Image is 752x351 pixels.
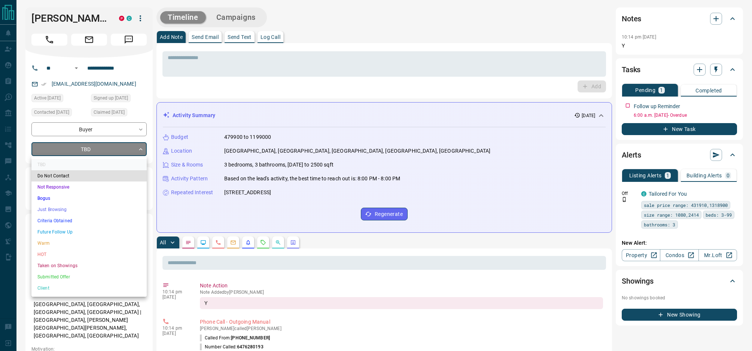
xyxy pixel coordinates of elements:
li: Just Browsing [31,204,147,215]
li: Criteria Obtained [31,215,147,226]
li: Bogus [31,193,147,204]
li: Client [31,283,147,294]
li: Submitted Offer [31,271,147,283]
li: Future Follow Up [31,226,147,238]
li: HOT [31,249,147,260]
li: Not Responsive [31,181,147,193]
li: Do Not Contact [31,170,147,181]
li: Taken on Showings [31,260,147,271]
li: Warm [31,238,147,249]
